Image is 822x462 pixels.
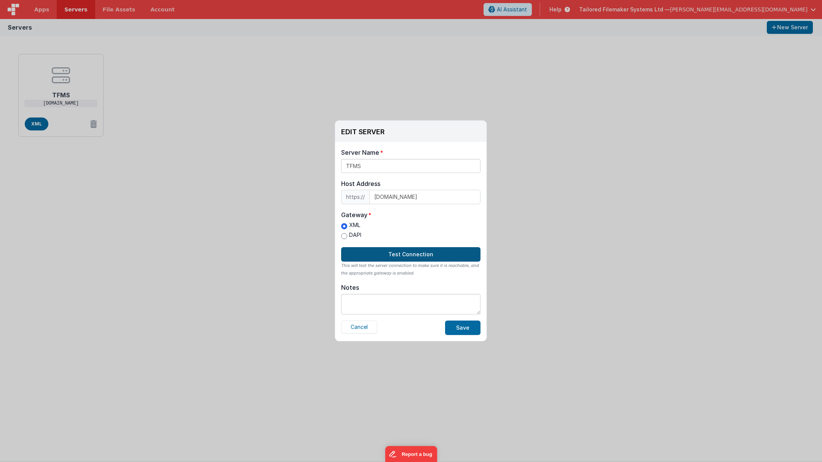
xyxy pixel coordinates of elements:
button: Test Connection [341,247,480,262]
div: Gateway [341,210,367,219]
button: Save [445,321,480,335]
h3: EDIT SERVER [341,128,385,136]
button: Cancel [341,321,377,333]
div: Host Address [341,179,480,188]
input: DAPI [341,233,347,239]
iframe: Marker.io feedback button [385,446,437,462]
input: IP or domain name [369,190,480,204]
label: DAPI [341,231,361,239]
div: Server Name [341,148,379,157]
div: Notes [341,284,359,291]
input: My Server [341,159,480,173]
span: https:// [341,190,369,204]
div: This will test the server connection to make sure it is reachable, and the appropriate gateway is... [341,262,480,277]
input: XML [341,223,347,229]
label: XML [341,221,361,229]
